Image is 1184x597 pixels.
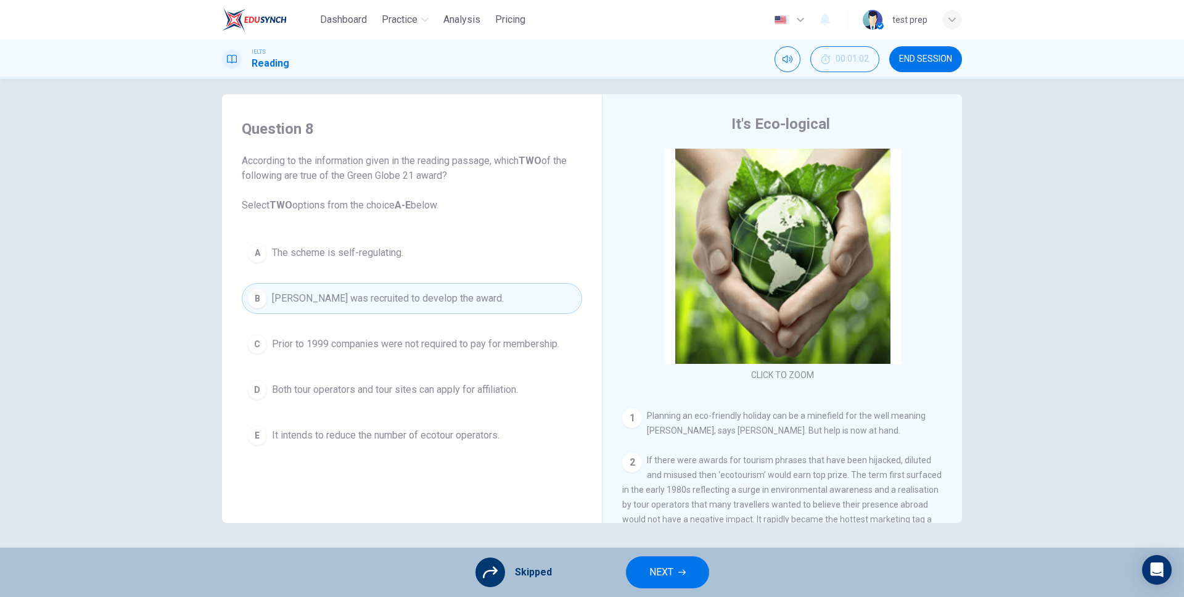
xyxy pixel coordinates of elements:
a: EduSynch logo [222,7,315,32]
span: NEXT [649,564,673,581]
div: test prep [892,12,927,27]
button: 00:01:02 [810,46,879,72]
button: Dashboard [315,9,372,31]
div: Hide [810,46,879,72]
button: Pricing [490,9,530,31]
button: END SESSION [889,46,962,72]
span: Planning an eco-friendly holiday can be a minefield for the well meaning [PERSON_NAME], says [PER... [647,411,926,435]
b: TWO [269,199,292,211]
img: EduSynch logo [222,7,287,32]
span: 00:01:02 [836,54,869,64]
b: A-E [395,199,411,211]
span: IELTS [252,47,266,56]
span: Analysis [443,12,480,27]
span: Pricing [495,12,525,27]
img: en [773,15,788,25]
h4: Question 8 [242,119,582,139]
h1: Reading [252,56,289,71]
div: Open Intercom Messenger [1142,555,1172,585]
div: 1 [622,408,642,428]
span: If there were awards for tourism phrases that have been hijacked, diluted and misused then ‘ecoto... [622,455,942,539]
span: END SESSION [899,54,952,64]
span: Dashboard [320,12,367,27]
span: According to the information given in the reading passage, which of the following are true of the... [242,154,582,213]
b: TWO [519,155,541,167]
div: Mute [775,46,800,72]
div: 2 [622,453,642,472]
span: Practice [382,12,417,27]
img: Profile picture [863,10,882,30]
button: Practice [377,9,434,31]
h4: It's Eco-logical [731,114,830,134]
span: Skipped [515,565,552,580]
button: NEXT [626,556,709,588]
button: Analysis [438,9,485,31]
